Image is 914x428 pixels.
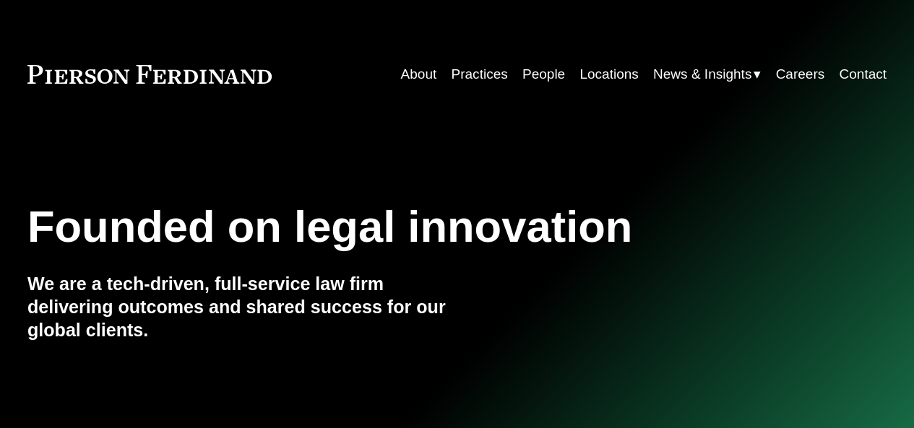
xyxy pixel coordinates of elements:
a: Careers [776,61,825,88]
a: Practices [452,61,508,88]
a: Locations [579,61,638,88]
h1: Founded on legal innovation [27,201,743,252]
a: folder dropdown [653,61,761,88]
a: People [522,61,565,88]
h4: We are a tech-driven, full-service law firm delivering outcomes and shared success for our global... [27,273,457,342]
span: News & Insights [653,62,751,87]
a: About [401,61,437,88]
a: Contact [840,61,887,88]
